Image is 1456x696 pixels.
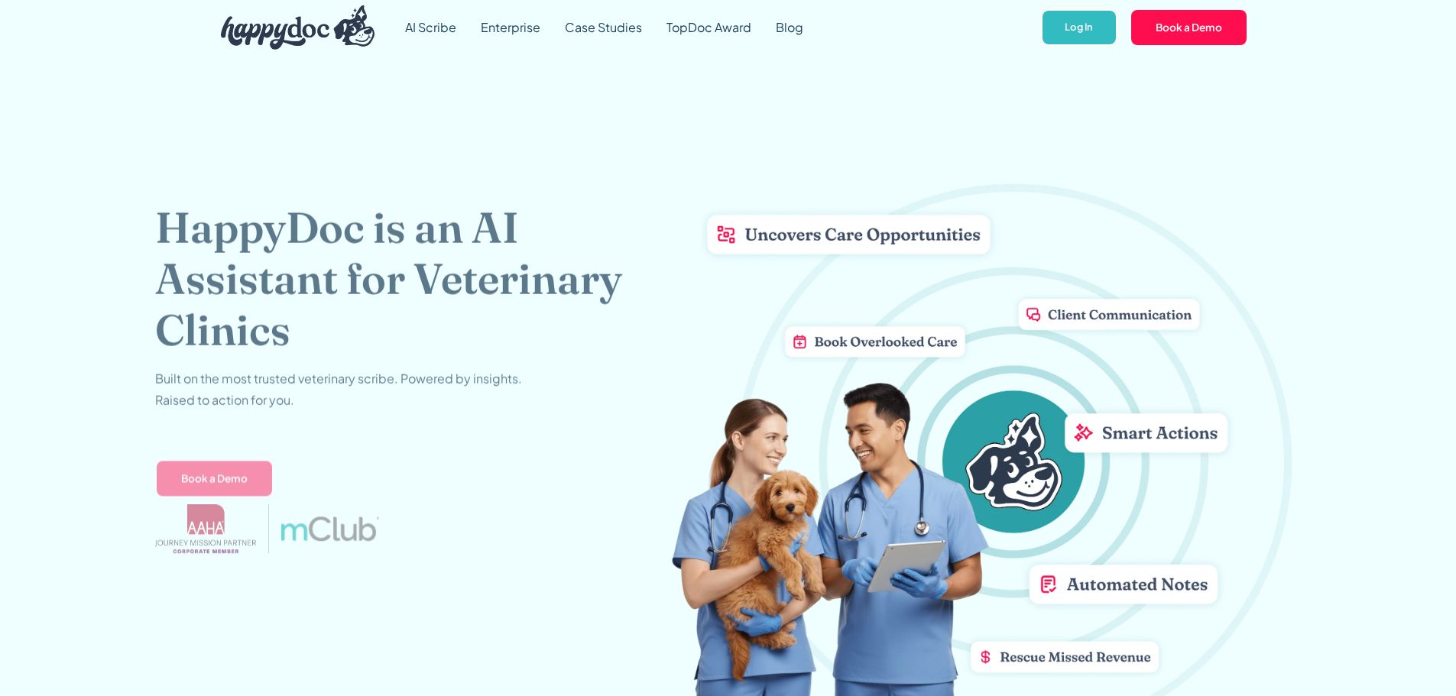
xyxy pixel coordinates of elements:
h1: HappyDoc is an AI Assistant for Veterinary Clinics [155,202,671,356]
a: Book a Demo [155,459,274,497]
a: Log In [1041,9,1117,47]
a: Book a Demo [1130,8,1248,47]
img: HappyDoc Logo: A happy dog with his ear up, listening. [221,5,375,50]
img: mclub logo [280,516,378,541]
p: Built on the most trusted veterinary scribe. Powered by insights. Raised to action for you. [155,367,522,410]
img: AAHA Advantage logo [155,504,256,553]
a: home [209,2,375,53]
